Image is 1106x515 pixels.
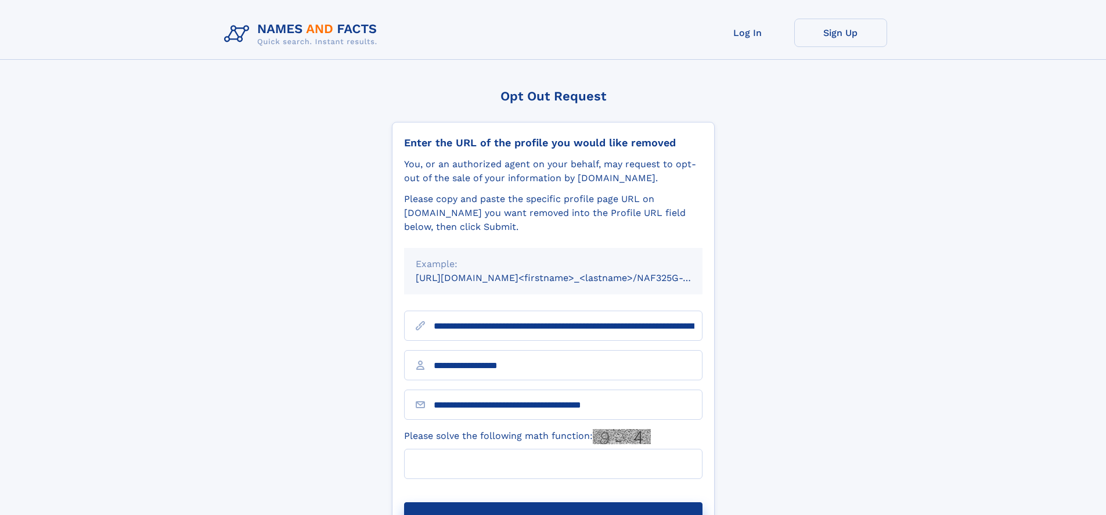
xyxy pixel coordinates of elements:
[794,19,887,47] a: Sign Up
[701,19,794,47] a: Log In
[392,89,715,103] div: Opt Out Request
[416,257,691,271] div: Example:
[404,192,702,234] div: Please copy and paste the specific profile page URL on [DOMAIN_NAME] you want removed into the Pr...
[416,272,725,283] small: [URL][DOMAIN_NAME]<firstname>_<lastname>/NAF325G-xxxxxxxx
[404,157,702,185] div: You, or an authorized agent on your behalf, may request to opt-out of the sale of your informatio...
[219,19,387,50] img: Logo Names and Facts
[404,136,702,149] div: Enter the URL of the profile you would like removed
[404,429,651,444] label: Please solve the following math function:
